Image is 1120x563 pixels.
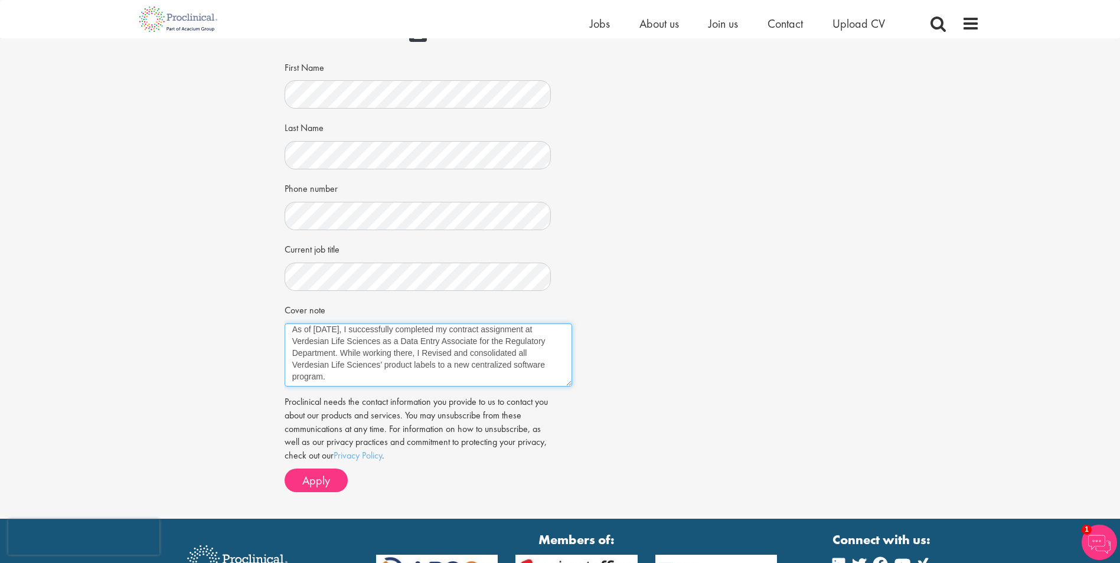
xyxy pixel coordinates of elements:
[285,239,339,257] label: Current job title
[285,57,324,75] label: First Name
[285,178,338,196] label: Phone number
[334,449,382,461] a: Privacy Policy
[285,395,551,463] p: Proclinical needs the contact information you provide to us to contact you about our products and...
[285,469,348,492] button: Apply
[768,16,803,31] a: Contact
[832,16,885,31] a: Upload CV
[302,473,330,488] span: Apply
[285,117,324,135] label: Last Name
[639,16,679,31] a: About us
[285,300,325,317] label: Cover note
[708,16,738,31] a: Join us
[1082,525,1092,535] span: 1
[832,531,933,549] strong: Connect with us:
[1082,525,1117,560] img: Chatbot
[590,16,610,31] a: Jobs
[376,531,778,549] strong: Members of:
[8,519,159,555] iframe: reCAPTCHA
